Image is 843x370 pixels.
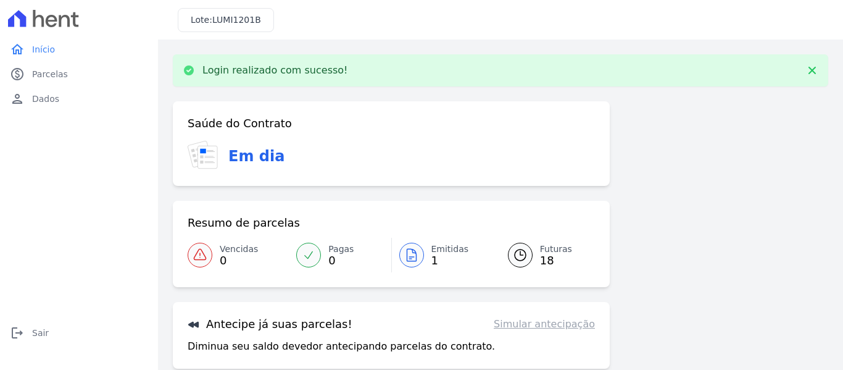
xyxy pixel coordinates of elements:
[220,256,258,266] span: 0
[328,256,354,266] span: 0
[289,238,391,272] a: Pagas 0
[188,339,495,354] p: Diminua seu saldo devedor antecipando parcelas do contrato.
[32,93,59,105] span: Dados
[32,327,49,339] span: Sair
[10,42,25,57] i: home
[188,317,352,332] h3: Antecipe já suas parcelas!
[392,238,493,272] a: Emitidas 1
[188,238,289,272] a: Vencidas 0
[32,43,55,56] span: Início
[5,86,153,111] a: personDados
[32,68,68,80] span: Parcelas
[188,216,300,230] h3: Resumo de parcelas
[5,37,153,62] a: homeInício
[10,91,25,106] i: person
[188,116,292,131] h3: Saúde do Contrato
[228,145,284,167] h3: Em dia
[431,256,469,266] span: 1
[328,243,354,256] span: Pagas
[540,256,572,266] span: 18
[5,62,153,86] a: paidParcelas
[5,321,153,345] a: logoutSair
[220,243,258,256] span: Vencidas
[212,15,261,25] span: LUMI1201B
[10,67,25,82] i: paid
[494,317,595,332] a: Simular antecipação
[540,243,572,256] span: Futuras
[191,14,261,27] h3: Lote:
[493,238,595,272] a: Futuras 18
[202,64,348,77] p: Login realizado com sucesso!
[431,243,469,256] span: Emitidas
[10,326,25,340] i: logout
